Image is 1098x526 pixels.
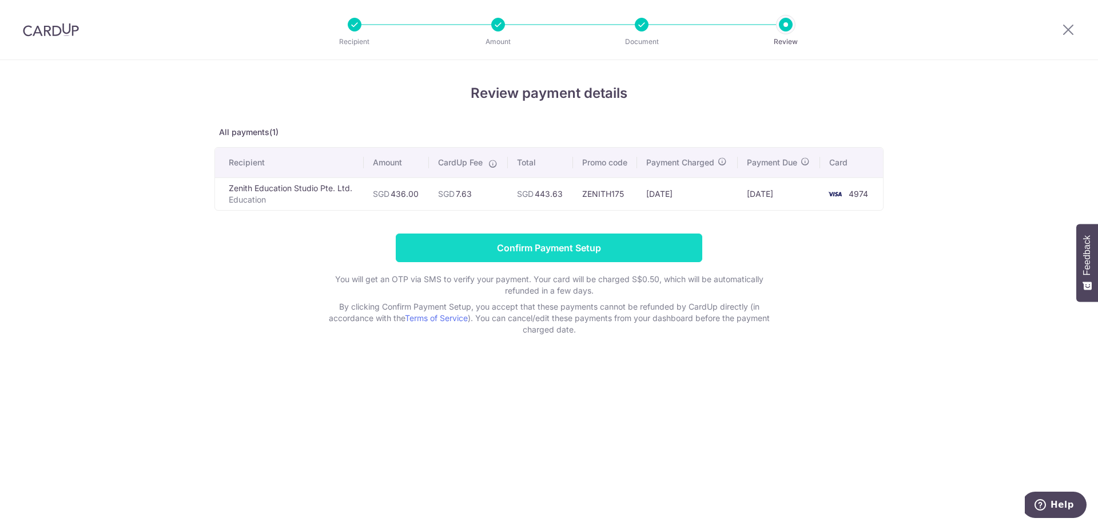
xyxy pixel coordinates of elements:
td: [DATE] [637,177,738,210]
a: Terms of Service [405,313,468,323]
iframe: Opens a widget where you can find more information [1025,492,1087,520]
th: Recipient [215,148,364,177]
p: By clicking Confirm Payment Setup, you accept that these payments cannot be refunded by CardUp di... [320,301,778,335]
td: 436.00 [364,177,429,210]
th: Amount [364,148,429,177]
td: ZENITH175 [573,177,638,210]
td: 443.63 [508,177,573,210]
td: Zenith Education Studio Pte. Ltd. [215,177,364,210]
img: <span class="translation_missing" title="translation missing: en.account_steps.new_confirm_form.b... [823,187,846,201]
h4: Review payment details [214,83,884,104]
p: Amount [456,36,540,48]
span: Payment Charged [646,157,714,168]
span: Feedback [1082,235,1092,275]
th: Total [508,148,573,177]
td: [DATE] [738,177,820,210]
span: SGD [517,189,534,199]
button: Feedback - Show survey [1076,224,1098,302]
p: Document [599,36,684,48]
td: 7.63 [429,177,508,210]
span: 4974 [849,189,868,199]
th: Promo code [573,148,638,177]
th: Card [820,148,883,177]
img: CardUp [23,23,79,37]
p: All payments(1) [214,126,884,138]
input: Confirm Payment Setup [396,234,702,262]
p: Review [743,36,828,48]
p: You will get an OTP via SMS to verify your payment. Your card will be charged S$0.50, which will ... [320,274,778,296]
span: SGD [373,189,389,199]
span: CardUp Fee [438,157,483,168]
p: Recipient [312,36,397,48]
p: Education [229,194,355,205]
span: SGD [438,189,455,199]
span: Payment Due [747,157,797,168]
